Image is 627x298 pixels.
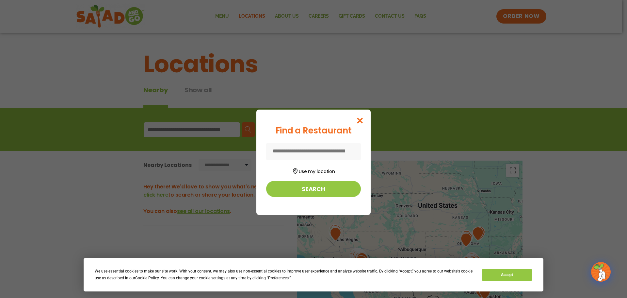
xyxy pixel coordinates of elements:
div: Cookie Consent Prompt [84,258,543,291]
button: Use my location [266,166,361,175]
button: Close modal [349,110,371,131]
div: Find a Restaurant [266,124,361,137]
button: Search [266,181,361,197]
img: wpChatIcon [592,263,610,281]
div: We use essential cookies to make our site work. With your consent, we may also use non-essential ... [95,268,474,282]
button: Accept [482,269,532,281]
span: Preferences [268,276,289,280]
span: Cookie Policy [135,276,159,280]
